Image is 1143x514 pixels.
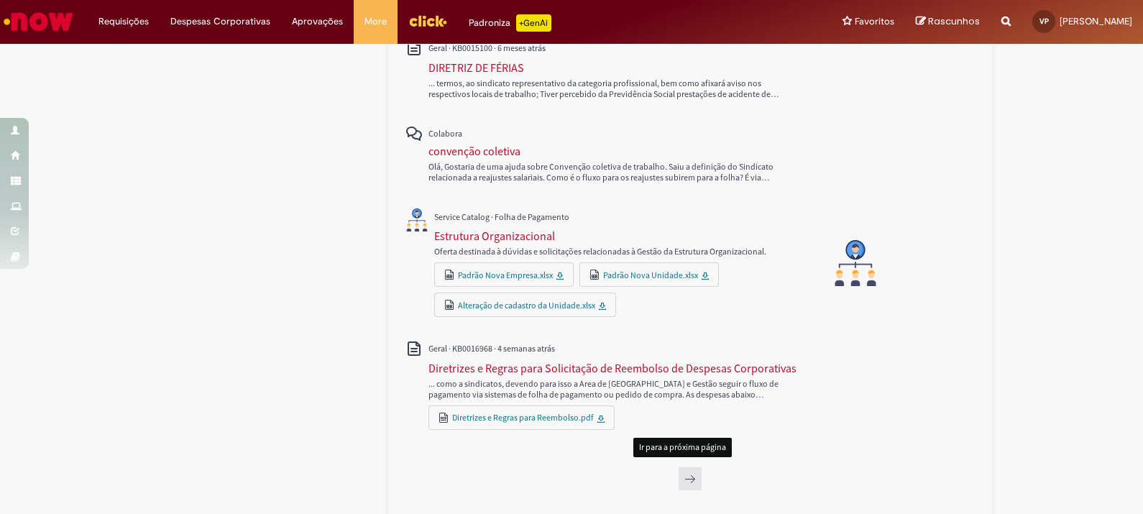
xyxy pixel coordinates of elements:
span: Favoritos [855,14,894,29]
span: Despesas Corporativas [170,14,270,29]
span: [PERSON_NAME] [1060,15,1132,27]
div: Padroniza [469,14,551,32]
img: ServiceNow [1,7,75,36]
a: Rascunhos [916,15,980,29]
span: More [364,14,387,29]
span: Requisições [98,14,149,29]
span: Rascunhos [928,14,980,28]
img: click_logo_yellow_360x200.png [408,10,447,32]
span: VP [1039,17,1049,26]
span: Aprovações [292,14,343,29]
p: +GenAi [516,14,551,32]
